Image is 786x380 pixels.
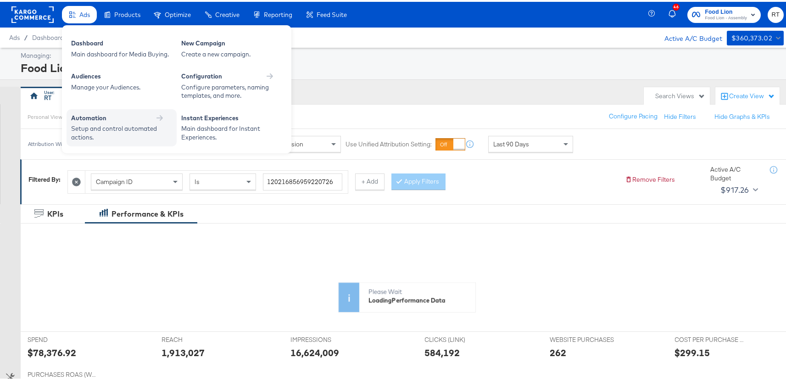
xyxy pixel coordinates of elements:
[768,5,784,21] button: RT
[264,9,292,17] span: Reporting
[114,9,140,17] span: Products
[20,32,32,39] span: /
[111,207,184,218] div: Performance & KPIs
[32,32,64,39] a: Dashboard
[655,29,722,43] div: Active A/C Budget
[714,111,770,119] button: Hide Graphs & KPIs
[215,9,240,17] span: Creative
[602,106,664,123] button: Configure Pacing
[47,207,63,218] div: KPIs
[705,6,747,15] span: Food Lion
[717,181,760,196] button: $917.26
[625,173,675,182] button: Remove Filters
[667,4,683,22] button: 46
[731,31,772,42] div: $360,373.02
[28,173,61,182] div: Filtered By:
[317,9,347,17] span: Feed Suite
[673,2,680,9] div: 46
[687,5,761,21] button: Food LionFood Lion - Assembly
[263,172,342,189] input: Enter a search term
[729,90,775,99] div: Create View
[655,90,705,99] div: Search Views
[771,8,780,18] span: RT
[664,111,696,119] button: Hide Filters
[9,32,20,39] span: Ads
[705,13,747,20] span: Food Lion - Assembly
[493,138,529,146] span: Last 90 Days
[355,172,385,188] button: + Add
[28,112,83,119] div: Personal View Actions:
[79,9,90,17] span: Ads
[346,138,432,147] label: Use Unified Attribution Setting:
[28,139,77,145] div: Attribution Window:
[710,163,761,180] div: Active A/C Budget
[195,176,200,184] span: Is
[720,181,749,195] div: $917.26
[45,92,52,101] div: RT
[727,29,784,44] button: $360,373.02
[21,58,781,74] div: Food Lion
[165,9,191,17] span: Optimize
[96,176,133,184] span: Campaign ID
[21,50,781,58] div: Managing:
